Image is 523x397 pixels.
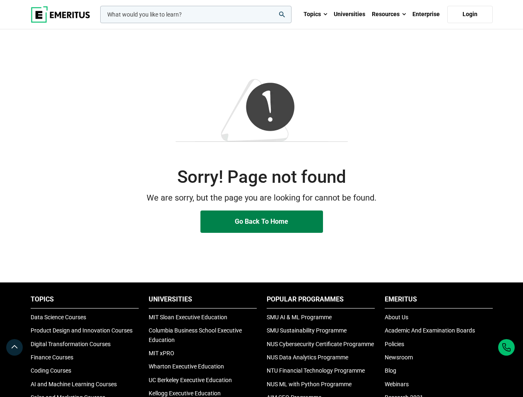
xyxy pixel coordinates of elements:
[385,381,409,387] a: Webinars
[267,381,352,387] a: NUS ML with Python Programme
[385,327,475,334] a: Academic And Examination Boards
[267,314,332,320] a: SMU AI & ML Programme
[31,327,133,334] a: Product Design and Innovation Courses
[31,367,71,374] a: Coding Courses
[385,367,396,374] a: Blog
[149,314,227,320] a: MIT Sloan Executive Education
[31,381,117,387] a: AI and Machine Learning Courses
[385,341,404,347] a: Policies
[267,341,374,347] a: NUS Cybersecurity Certificate Programme
[31,314,86,320] a: Data Science Courses
[149,363,224,370] a: Wharton Executive Education
[235,218,288,225] span: Go Back To Home
[31,191,493,204] p: We are sorry, but the page you are looking for cannot be found.
[267,367,365,374] a: NTU Financial Technology Programme
[100,6,292,23] input: woocommerce-product-search-field-0
[385,354,413,361] a: Newsroom
[385,314,408,320] a: About Us
[200,210,323,233] a: Go Back To Home
[267,327,347,334] a: SMU Sustainability Programme
[447,6,493,23] a: Login
[149,327,242,343] a: Columbia Business School Executive Education
[267,354,348,361] a: NUS Data Analytics Programme
[149,390,221,397] a: Kellogg Executive Education
[149,377,232,383] a: UC Berkeley Executive Education
[31,354,73,361] a: Finance Courses
[149,350,174,356] a: MIT xPRO
[31,341,111,347] a: Digital Transformation Courses
[176,79,348,142] img: 404-Image
[31,167,493,187] h2: Sorry! Page not found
